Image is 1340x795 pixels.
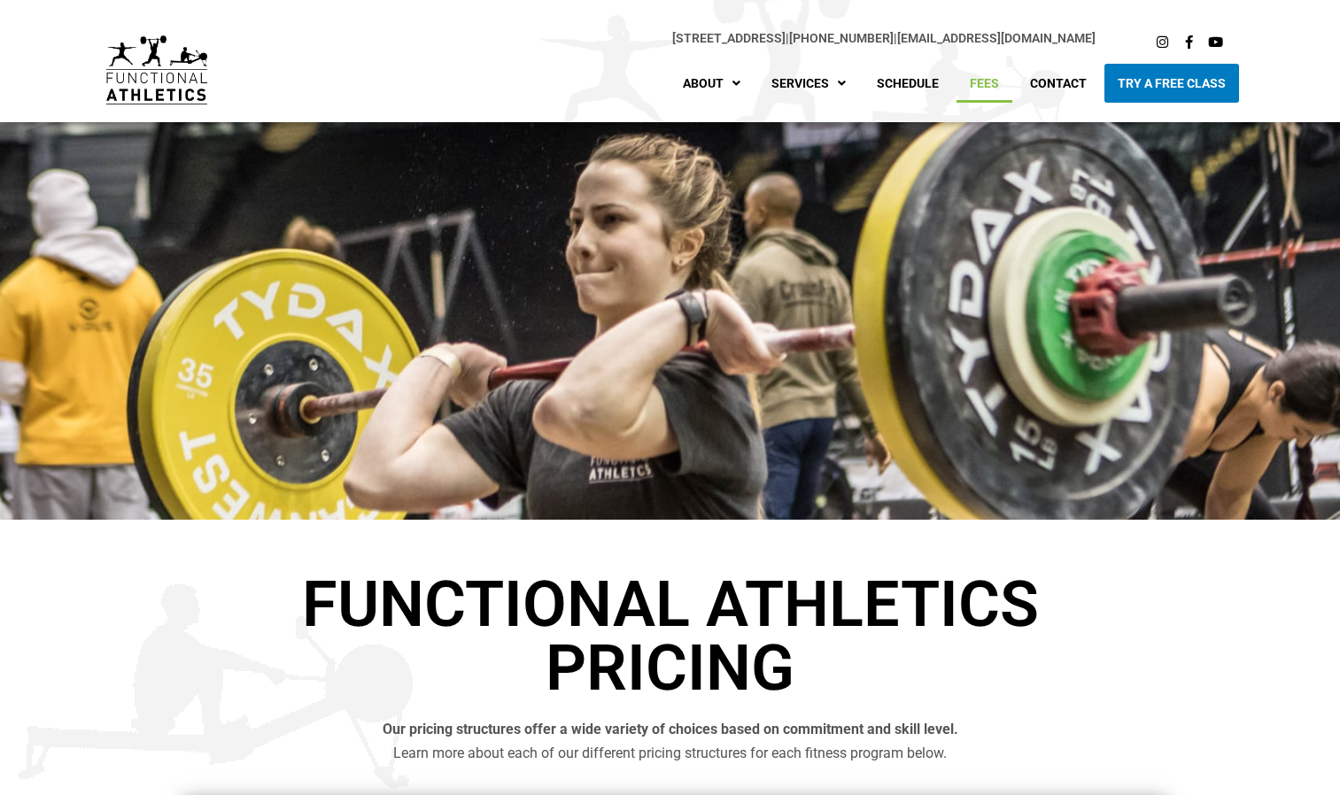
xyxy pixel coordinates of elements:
a: Schedule [864,64,952,103]
a: Try A Free Class [1104,64,1239,103]
a: Services [758,64,859,103]
span: Learn more about each of our different pricing structures for each fitness program below. [393,745,947,761]
a: Fees [957,64,1012,103]
h1: Functional Athletics Pricing [174,573,1166,700]
a: [STREET_ADDRESS] [672,31,786,45]
a: [EMAIL_ADDRESS][DOMAIN_NAME] [897,31,1096,45]
p: | [243,28,1096,49]
a: About [670,64,754,103]
b: Our pricing structures offer a wide variety of choices based on commitment and skill level. [383,721,958,737]
a: Contact [1017,64,1100,103]
span: | [672,31,789,45]
img: default-logo [106,35,207,104]
a: [PHONE_NUMBER] [789,31,894,45]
